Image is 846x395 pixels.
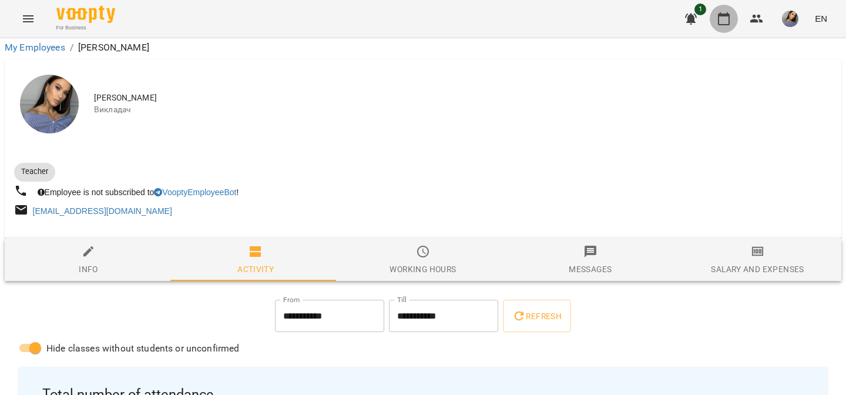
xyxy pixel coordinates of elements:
[711,262,804,276] div: Salary and Expenses
[694,4,706,15] span: 1
[782,11,798,27] img: a9ed6672118afdce51a0f4fc99d29dc6.jpg
[14,166,55,177] span: Teacher
[56,6,115,23] img: Voopty Logo
[237,262,274,276] div: Activity
[56,24,115,32] span: For Business
[94,104,832,116] span: Викладач
[390,262,456,276] div: Working hours
[94,92,832,104] span: [PERSON_NAME]
[14,5,42,33] button: Menu
[569,262,612,276] div: Messages
[20,75,79,133] img: Теличко Ірина Олегівна
[46,342,240,356] span: Hide classes without students or unconfirmed
[70,41,73,55] li: /
[5,42,65,53] a: My Employees
[154,188,236,197] a: VooptyEmployeeBot
[5,41,841,55] nav: breadcrumb
[79,262,98,276] div: Info
[810,8,832,29] button: EN
[78,41,149,55] p: [PERSON_NAME]
[512,309,562,323] span: Refresh
[35,184,241,200] div: Employee is not subscribed to !
[33,206,172,216] a: [EMAIL_ADDRESS][DOMAIN_NAME]
[503,300,571,333] button: Refresh
[815,12,827,25] span: EN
